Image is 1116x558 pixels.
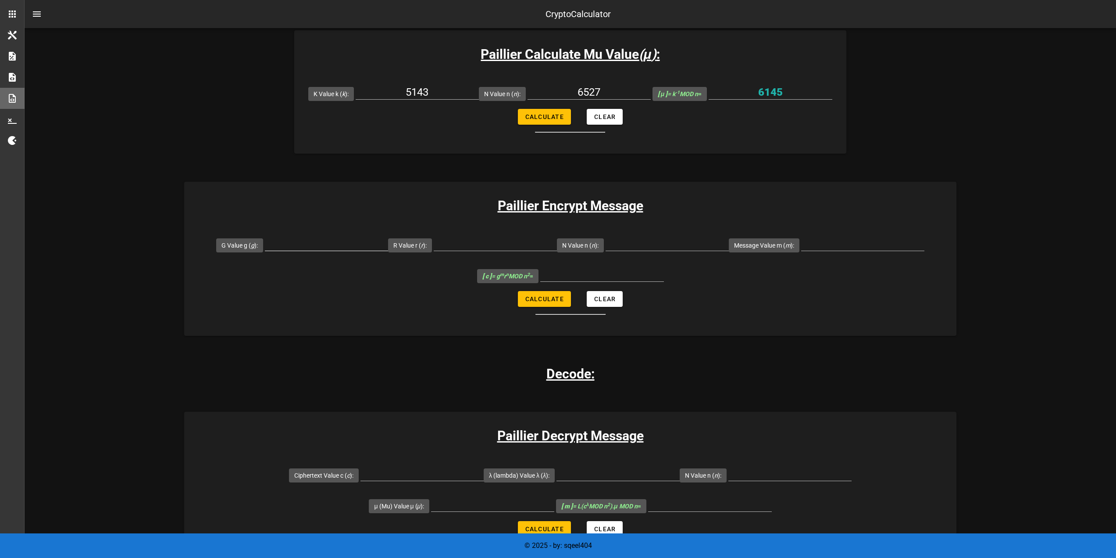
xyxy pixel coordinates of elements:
label: Ciphertext Value c ( ): [294,471,353,480]
h3: Paillier Calculate Mu Value : [294,44,846,64]
button: Clear [587,109,623,125]
label: N Value n ( ): [484,90,521,98]
h3: Paillier Decrypt Message [184,426,956,446]
button: Clear [587,521,623,537]
sup: λ [586,502,589,508]
h3: Decode: [546,364,595,384]
button: Clear [587,291,623,307]
i: n [592,242,595,249]
i: m [785,242,791,249]
span: = [658,90,702,97]
sup: 2 [607,502,610,508]
i: k [342,90,345,97]
label: Message Value m ( ): [734,241,794,250]
b: μ [643,47,651,62]
i: λ [543,472,546,479]
div: CryptoCalculator [546,7,611,21]
button: nav-menu-toggle [26,4,47,25]
label: K Value k ( ): [314,90,349,98]
i: n [714,472,718,479]
i: μ [417,503,421,510]
span: = [482,273,533,280]
i: g [251,242,254,249]
label: G Value g ( ): [221,241,258,250]
span: Calculate [525,526,564,533]
label: R Value r ( ): [393,241,427,250]
span: Calculate [525,295,564,302]
i: c [347,472,350,479]
span: Clear [594,295,616,302]
button: Calculate [518,291,571,307]
span: © 2025 - by: sqeel404 [524,541,592,550]
sup: 2 [527,272,530,277]
label: N Value n ( ): [685,471,721,480]
b: [ μ ] [658,90,667,97]
sup: n [506,272,509,277]
button: Calculate [518,109,571,125]
i: = k MOD n [658,90,698,97]
sup: -1 [675,90,680,95]
sup: m [500,272,504,277]
i: ( ) [639,47,656,62]
i: n [513,90,517,97]
label: μ (Mu) Value μ ( ): [374,502,424,511]
i: r [421,242,423,249]
button: Calculate [518,521,571,537]
span: Clear [594,113,616,120]
i: = L(c MOD n ).μ MOD n [561,503,637,510]
i: = g r MOD n [482,273,530,280]
b: [ c ] [482,273,492,280]
b: [ m ] [561,503,573,510]
label: N Value n ( ): [562,241,599,250]
span: Clear [594,526,616,533]
label: λ (lambda) Value λ ( ): [489,471,549,480]
span: = [561,503,641,510]
h3: Paillier Encrypt Message [184,196,956,216]
span: Calculate [525,113,564,120]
